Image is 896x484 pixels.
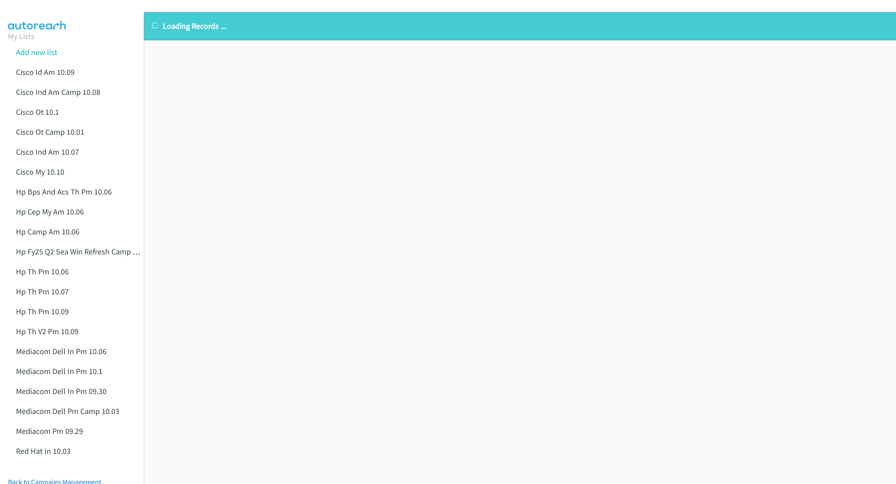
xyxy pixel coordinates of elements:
a: Cisco Ot Camp 10.01 [16,127,84,137]
a: Hp Th V2 Pm 10.09 [16,326,79,336]
a: Hp Th Pm 10.06 [16,266,69,277]
a: Mediacom Dell In Pm 10.1 [16,366,103,376]
p: Loading Records ... [152,20,888,32]
a: Hp Th Pm 10.07 [16,286,69,297]
a: Cisco My 10.10 [16,167,64,177]
a: Hp Camp Am 10.06 [16,226,79,237]
a: Hp Fy25 Q2 Sea Win Refresh Camp Sg Am 10.06 [16,246,174,257]
a: Hp Cep My Am 10.06 [16,207,84,217]
a: Cisco Id Am 10.09 [16,67,75,77]
a: My Lists [8,31,35,41]
a: Cisco Ot 10.1 [16,107,59,117]
a: Mediacom Dell In Pm 09.30 [16,386,107,396]
a: Mediacom Dell Pm Camp 10.03 [16,406,119,416]
a: Hp Th Pm 10.09 [16,306,69,316]
a: Add new list [16,47,57,57]
a: Cisco Ind Am 10.07 [16,147,79,157]
a: Cisco Ind Am Camp 10.08 [16,87,100,97]
a: Mediacom Pm 09.29 [16,426,83,436]
a: Hp Bps And Acs Th Pm 10.06 [16,187,112,197]
a: Mediacom Dell In Pm 10.06 [16,346,107,356]
a: Red Hat In 10.03 [16,446,71,456]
